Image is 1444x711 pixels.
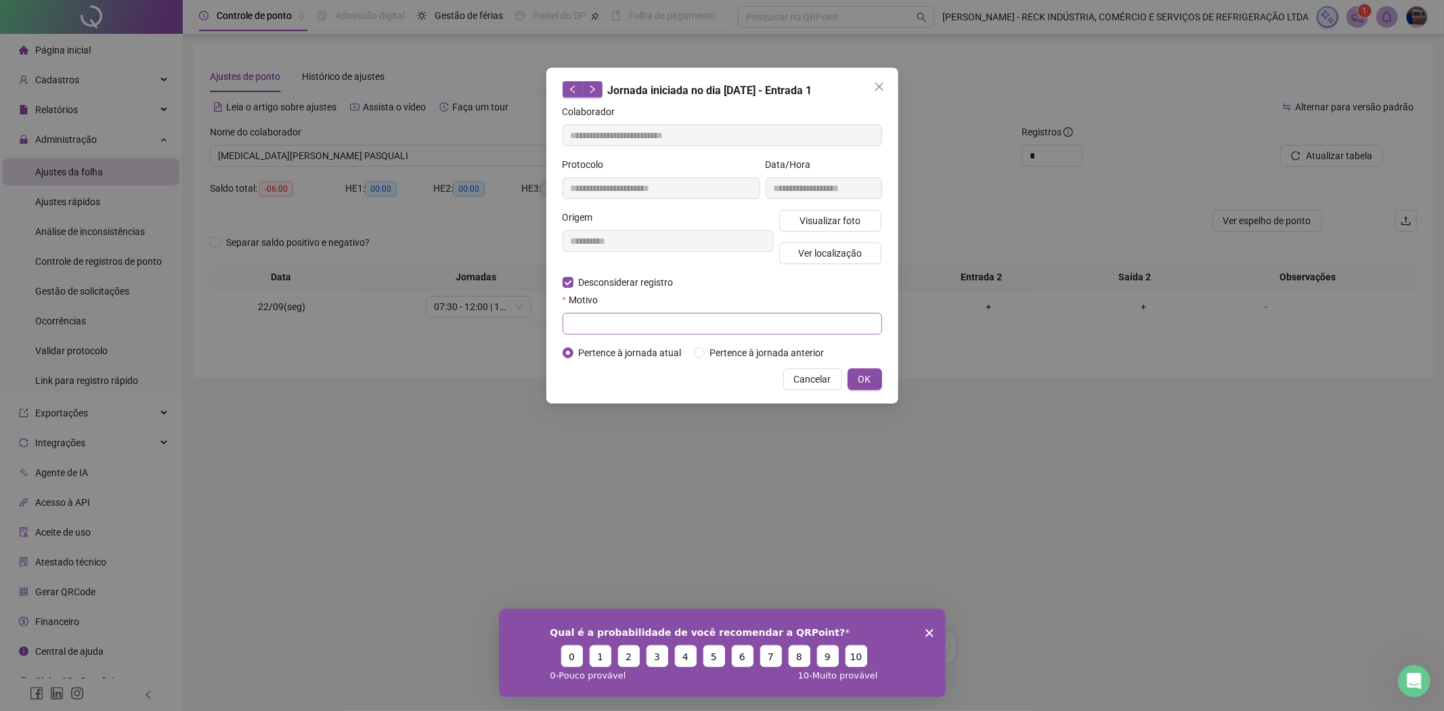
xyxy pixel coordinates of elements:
label: Data/Hora [766,157,820,172]
iframe: Intercom live chat [1398,665,1430,697]
button: Close [869,76,890,98]
span: OK [858,372,871,387]
div: Jornada iniciada no dia [DATE] - Entrada 1 [563,81,882,99]
button: Ver localização [779,242,882,264]
label: Protocolo [563,157,613,172]
span: close [874,81,885,92]
button: Visualizar foto [779,210,882,232]
span: Visualizar foto [800,213,860,228]
button: right [582,81,603,98]
span: Pertence à jornada anterior [705,345,830,360]
label: Motivo [563,293,607,307]
span: Desconsiderar registro [573,275,679,290]
span: left [568,85,577,94]
iframe: Pesquisa da QRPoint [499,609,946,697]
span: Pertence à jornada atual [573,345,687,360]
button: OK [848,368,882,390]
button: left [563,81,583,98]
label: Origem [563,210,602,225]
span: Cancelar [794,372,831,387]
label: Colaborador [563,104,624,119]
button: Cancelar [783,368,842,390]
span: Ver localização [798,246,862,261]
span: right [588,85,597,94]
